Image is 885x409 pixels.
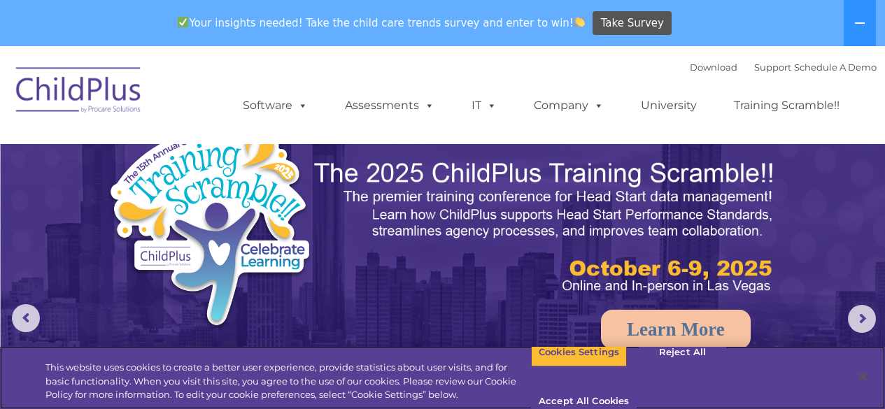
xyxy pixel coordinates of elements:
[45,361,531,402] div: This website uses cookies to create a better user experience, provide statistics about user visit...
[593,11,672,36] a: Take Survey
[194,92,237,103] span: Last name
[229,92,322,120] a: Software
[690,62,737,73] a: Download
[601,310,751,349] a: Learn More
[194,150,254,160] span: Phone number
[178,17,188,27] img: ✅
[458,92,511,120] a: IT
[574,17,585,27] img: 👏
[601,11,664,36] span: Take Survey
[627,92,711,120] a: University
[720,92,854,120] a: Training Scramble!!
[754,62,791,73] a: Support
[531,338,627,367] button: Cookies Settings
[520,92,618,120] a: Company
[172,9,591,36] span: Your insights needed! Take the child care trends survey and enter to win!
[847,361,878,392] button: Close
[9,57,149,127] img: ChildPlus by Procare Solutions
[794,62,877,73] a: Schedule A Demo
[639,338,726,367] button: Reject All
[331,92,448,120] a: Assessments
[690,62,877,73] font: |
